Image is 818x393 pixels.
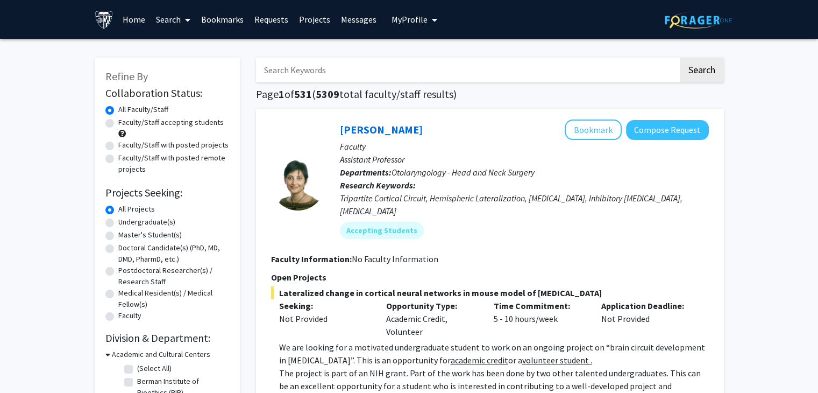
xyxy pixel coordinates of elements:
[340,140,709,153] p: Faculty
[392,14,428,25] span: My Profile
[118,310,141,321] label: Faculty
[565,120,622,140] button: Add Tara Deemyad to Bookmarks
[392,167,535,178] span: Otolaryngology - Head and Neck Surgery
[279,299,371,312] p: Seeking:
[626,120,709,140] button: Compose Request to Tara Deemyad
[340,180,416,191] b: Research Keywords:
[494,299,585,312] p: Time Commitment:
[352,254,438,264] span: No Faculty Information
[105,87,229,100] h2: Collaboration Status:
[118,287,229,310] label: Medical Resident(s) / Medical Fellow(s)
[118,104,168,115] label: All Faculty/Staff
[336,1,382,38] a: Messages
[105,332,229,345] h2: Division & Department:
[593,299,701,338] div: Not Provided
[486,299,593,338] div: 5 - 10 hours/week
[294,1,336,38] a: Projects
[117,1,151,38] a: Home
[680,58,724,82] button: Search
[340,222,424,239] mat-chip: Accepting Students
[118,242,229,265] label: Doctoral Candidate(s) (PhD, MD, DMD, PharmD, etc.)
[105,186,229,199] h2: Projects Seeking:
[105,69,148,83] span: Refine By
[271,271,709,284] p: Open Projects
[271,254,352,264] b: Faculty Information:
[112,349,210,360] h3: Academic and Cultural Centers
[601,299,693,312] p: Application Deadline:
[196,1,249,38] a: Bookmarks
[386,299,478,312] p: Opportunity Type:
[249,1,294,38] a: Requests
[151,1,196,38] a: Search
[522,355,592,366] u: volunteer student .
[340,167,392,178] b: Departments:
[340,153,709,166] p: Assistant Professor
[118,216,175,228] label: Undergraduate(s)
[279,341,709,367] p: We are looking for a motivated undergraduate student to work on an ongoing project on “brain circ...
[95,10,113,29] img: Johns Hopkins University Logo
[279,87,284,101] span: 1
[316,87,339,101] span: 5309
[118,139,229,151] label: Faculty/Staff with posted projects
[378,299,486,338] div: Academic Credit, Volunteer
[340,192,709,217] div: Tripartite Cortical Circuit, Hemispheric Lateralization, [MEDICAL_DATA], Inhibitory [MEDICAL_DATA...
[118,152,229,175] label: Faculty/Staff with posted remote projects
[118,203,155,215] label: All Projects
[340,123,423,136] a: [PERSON_NAME]
[118,229,182,241] label: Master's Student(s)
[256,88,724,101] h1: Page of ( total faculty/staff results)
[118,265,229,287] label: Postdoctoral Researcher(s) / Research Staff
[118,117,224,128] label: Faculty/Staff accepting students
[8,345,46,385] iframe: Chat
[279,312,371,325] div: Not Provided
[256,58,678,82] input: Search Keywords
[665,12,732,29] img: ForagerOne Logo
[137,363,172,374] label: (Select All)
[271,286,709,299] span: Lateralized change in cortical neural networks in mouse model of [MEDICAL_DATA]
[451,355,508,366] u: academic credit
[294,87,312,101] span: 531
